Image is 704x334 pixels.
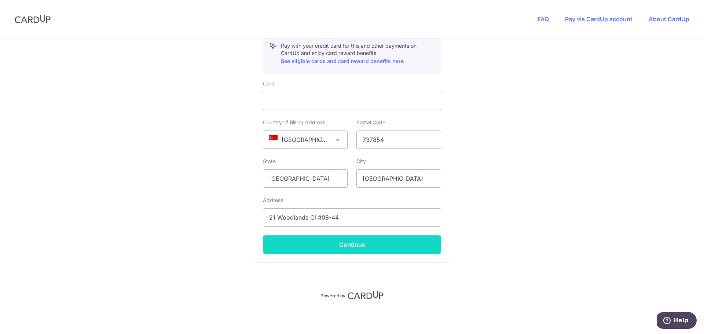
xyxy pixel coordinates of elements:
[538,15,549,23] a: FAQ
[263,131,348,149] span: Singapore
[649,15,689,23] a: About CardUp
[263,197,283,204] label: Address
[657,312,697,330] iframe: Opens a widget where you can find more information
[269,96,435,105] iframe: Secure card payment input frame
[263,131,347,148] span: Singapore
[565,15,632,23] a: Pay via CardUp account
[281,58,404,64] a: See eligible cards and card reward benefits here
[348,291,384,300] img: CardUp
[15,15,51,23] img: CardUp
[263,158,276,165] label: State
[263,119,325,126] label: Country of Billing Address
[263,80,275,87] label: Card
[356,119,385,126] label: Postal Code
[281,42,435,66] p: Pay with your credit card for this and other payments on CardUp and enjoy card reward benefits.
[356,131,441,149] input: Example 123456
[356,158,366,165] label: City
[263,235,441,254] button: Continue
[320,291,345,299] p: Powered by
